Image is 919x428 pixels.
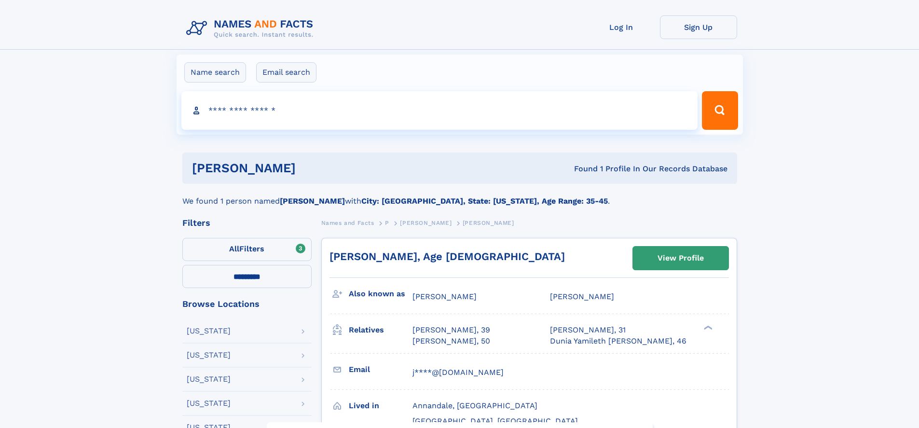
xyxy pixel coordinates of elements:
label: Name search [184,62,246,83]
div: Filters [182,219,312,227]
span: [PERSON_NAME] [412,292,477,301]
a: [PERSON_NAME], 39 [412,325,490,335]
button: Search Button [702,91,738,130]
span: [PERSON_NAME] [463,220,514,226]
span: [PERSON_NAME] [400,220,452,226]
span: [GEOGRAPHIC_DATA], [GEOGRAPHIC_DATA] [412,416,578,426]
a: Sign Up [660,15,737,39]
b: City: [GEOGRAPHIC_DATA], State: [US_STATE], Age Range: 35-45 [361,196,608,206]
label: Filters [182,238,312,261]
h3: Email [349,361,412,378]
div: [US_STATE] [187,375,231,383]
div: Browse Locations [182,300,312,308]
div: [US_STATE] [187,327,231,335]
div: Found 1 Profile In Our Records Database [435,164,727,174]
a: [PERSON_NAME] [400,217,452,229]
a: View Profile [633,247,728,270]
div: ❯ [701,325,713,331]
label: Email search [256,62,316,83]
h3: Relatives [349,322,412,338]
span: Annandale, [GEOGRAPHIC_DATA] [412,401,537,410]
input: search input [181,91,698,130]
img: Logo Names and Facts [182,15,321,41]
div: [US_STATE] [187,351,231,359]
b: [PERSON_NAME] [280,196,345,206]
a: Names and Facts [321,217,374,229]
span: [PERSON_NAME] [550,292,614,301]
span: P [385,220,389,226]
div: We found 1 person named with . [182,184,737,207]
a: [PERSON_NAME], Age [DEMOGRAPHIC_DATA] [329,250,565,262]
a: Dunia Yamileth [PERSON_NAME], 46 [550,336,686,346]
span: All [229,244,239,253]
h3: Lived in [349,398,412,414]
a: P [385,217,389,229]
a: [PERSON_NAME], 50 [412,336,490,346]
a: [PERSON_NAME], 31 [550,325,626,335]
a: Log In [583,15,660,39]
div: [US_STATE] [187,400,231,407]
h3: Also known as [349,286,412,302]
h1: [PERSON_NAME] [192,162,435,174]
div: View Profile [658,247,704,269]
